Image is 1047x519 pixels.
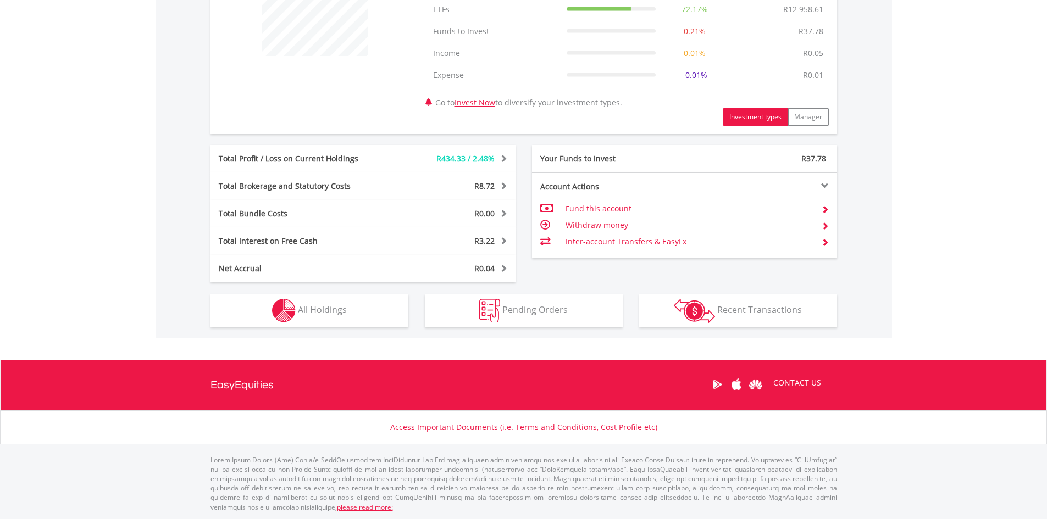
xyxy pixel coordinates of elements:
[566,233,812,250] td: Inter-account Transfers & EasyFx
[566,217,812,233] td: Withdraw money
[436,153,495,164] span: R434.33 / 2.48%
[210,236,389,247] div: Total Interest on Free Cash
[532,181,685,192] div: Account Actions
[793,20,829,42] td: R37.78
[717,304,802,316] span: Recent Transactions
[723,108,788,126] button: Investment types
[210,181,389,192] div: Total Brokerage and Statutory Costs
[474,181,495,191] span: R8.72
[428,42,561,64] td: Income
[674,299,715,323] img: transactions-zar-wht.png
[727,367,746,401] a: Apple
[474,236,495,246] span: R3.22
[298,304,347,316] span: All Holdings
[801,153,826,164] span: R37.78
[479,299,500,322] img: pending_instructions-wht.png
[455,97,495,108] a: Invest Now
[661,64,728,86] td: -0.01%
[566,200,812,217] td: Fund this account
[210,294,408,327] button: All Holdings
[797,42,829,64] td: R0.05
[788,108,829,126] button: Manager
[532,153,685,164] div: Your Funds to Invest
[210,208,389,219] div: Total Bundle Costs
[210,153,389,164] div: Total Profit / Loss on Current Holdings
[661,20,728,42] td: 0.21%
[337,503,393,512] a: please read more:
[502,304,568,316] span: Pending Orders
[474,263,495,274] span: R0.04
[425,294,623,327] button: Pending Orders
[210,360,274,410] a: EasyEquities
[210,455,837,512] p: Lorem Ipsum Dolors (Ame) Con a/e SeddOeiusmod tem InciDiduntut Lab Etd mag aliquaen admin veniamq...
[639,294,837,327] button: Recent Transactions
[428,20,561,42] td: Funds to Invest
[474,208,495,219] span: R0.00
[272,299,296,322] img: holdings-wht.png
[746,367,766,401] a: Huawei
[766,367,829,398] a: CONTACT US
[708,367,727,401] a: Google Play
[661,42,728,64] td: 0.01%
[795,64,829,86] td: -R0.01
[210,263,389,274] div: Net Accrual
[390,422,657,432] a: Access Important Documents (i.e. Terms and Conditions, Cost Profile etc)
[428,64,561,86] td: Expense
